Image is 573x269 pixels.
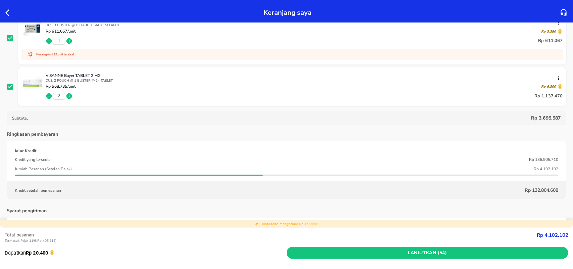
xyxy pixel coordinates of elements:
p: Kredit yang tersedia [15,156,50,163]
p: Dapatkan [5,249,287,257]
p: Jumlah Pesanan (Setelah Pajak) [15,166,72,172]
p: Rp 6.300 [541,84,556,89]
p: Rp 1.137.470 [534,92,563,100]
p: Ringkasan pembayaran [7,131,58,138]
p: DUS, 2 POUCH @ 1 BLISTER @ 14 TABLET [46,78,563,83]
div: Kurang dari 19 unit tersisa! [21,49,563,60]
p: VISANNE Bayer TABLET 2 MG [46,73,558,78]
p: Subtotal [12,116,531,121]
span: Lanjutkan (54) [289,249,566,257]
p: Rp 3.695.587 [531,115,561,121]
p: Rp 136.906.710 [529,156,558,163]
p: Rp 3.350 [541,29,556,34]
strong: Rp 20.400 [26,250,48,256]
p: DUS, 3 BLISTER @ 10 TABLET SALUT SELAPUT [46,23,563,28]
p: Jalur Kredit [15,148,37,154]
img: LIPITOR Pfizer TABLET 20 MG [21,17,44,40]
p: Kredit setelah pemesanan [15,187,61,193]
p: Keranjang saya [264,7,312,18]
p: Rp 611.067 /unit [46,29,76,34]
img: VISANNE Bayer TABLET 2 MG [21,73,44,95]
p: Syarat pengiriman [7,207,47,214]
button: 1 [58,39,60,43]
strong: Rp 4.102.102 [537,232,568,238]
p: Total pesanan [5,231,537,238]
button: 2 [58,94,60,98]
p: Rp 568.735 /unit [46,84,76,89]
img: total discount [255,222,259,226]
p: Termasuk Pajak 11% ( Rp 406.515 ) [5,238,537,243]
p: Rp 132.804.608 [525,187,558,194]
button: Lanjutkan (54) [287,247,569,259]
p: Rp 611.067 [538,37,563,45]
p: Rp 4.102.102 [534,166,558,172]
